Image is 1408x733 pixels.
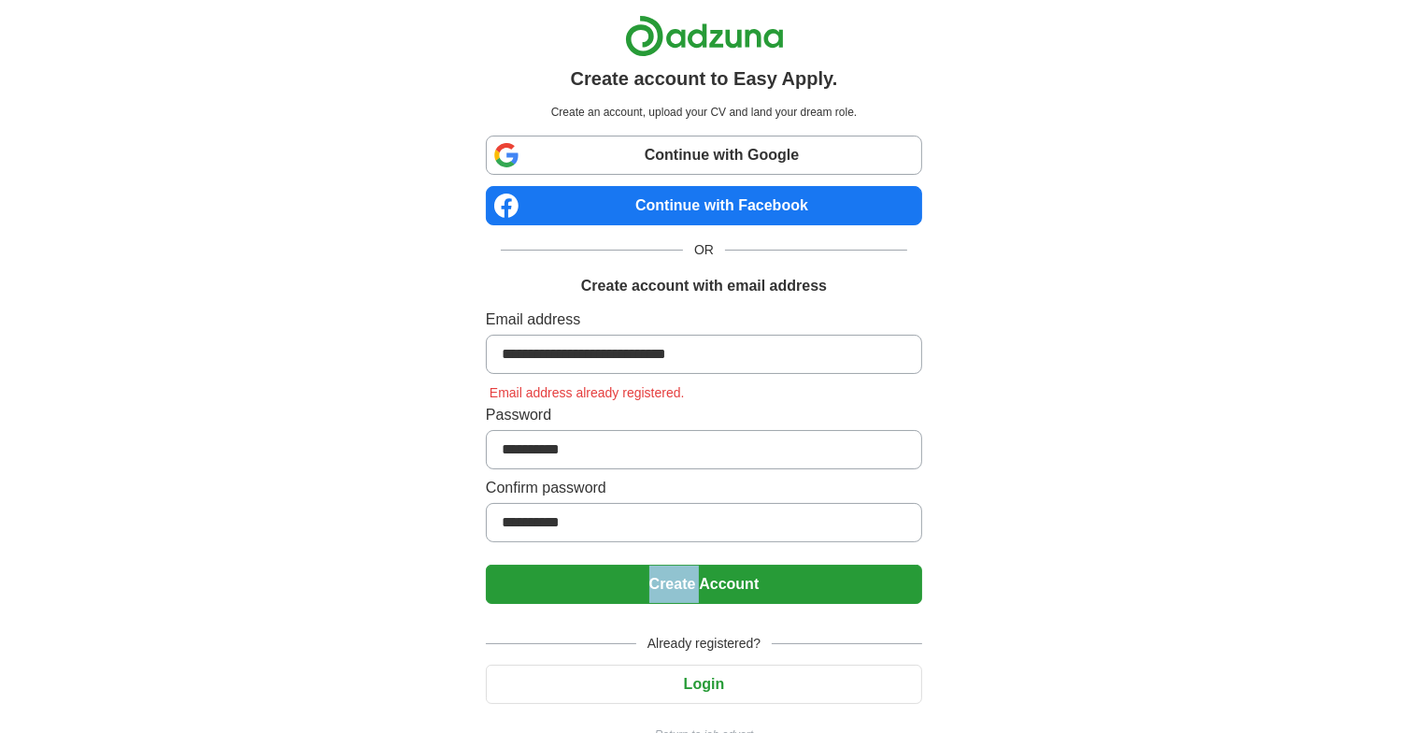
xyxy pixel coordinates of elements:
span: Already registered? [636,634,772,654]
label: Email address [486,309,922,331]
img: Adzuna logo [625,15,784,57]
p: Create an account, upload your CV and land your dream role. [490,104,918,121]
h1: Create account to Easy Apply. [571,65,838,93]
label: Confirm password [486,477,922,499]
a: Login [486,676,922,692]
h1: Create account with email address [581,275,827,297]
span: OR [683,240,725,260]
a: Continue with Google [486,136,922,175]
span: Email address already registered. [486,385,689,400]
button: Login [486,665,922,704]
label: Password [486,404,922,426]
a: Continue with Facebook [486,186,922,225]
button: Create Account [486,565,922,604]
